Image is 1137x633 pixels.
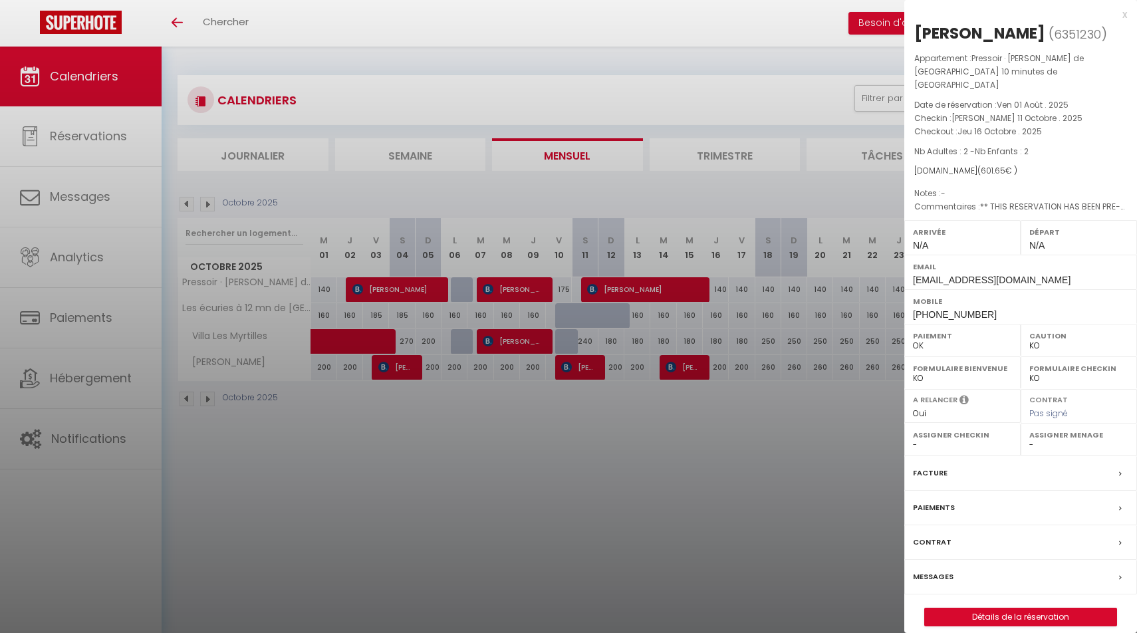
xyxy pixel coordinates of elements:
span: Nb Adultes : 2 - [914,146,1029,157]
button: Ouvrir le widget de chat LiveChat [11,5,51,45]
p: Checkin : [914,112,1127,125]
label: Départ [1029,225,1128,239]
span: Pressoir · [PERSON_NAME] de [GEOGRAPHIC_DATA] 10 minutes de [GEOGRAPHIC_DATA] [914,53,1084,90]
label: Email [913,260,1128,273]
label: Contrat [913,535,951,549]
span: [PHONE_NUMBER] [913,309,997,320]
span: Jeu 16 Octobre . 2025 [957,126,1042,137]
div: [PERSON_NAME] [914,23,1045,44]
label: Paiement [913,329,1012,342]
label: Mobile [913,295,1128,308]
label: Arrivée [913,225,1012,239]
label: Assigner Menage [1029,428,1128,442]
i: Sélectionner OUI si vous souhaiter envoyer les séquences de messages post-checkout [959,394,969,409]
p: Appartement : [914,52,1127,92]
span: 601.65 [981,165,1005,176]
span: Nb Enfants : 2 [975,146,1029,157]
div: [DOMAIN_NAME] [914,165,1127,178]
label: Assigner Checkin [913,428,1012,442]
span: N/A [913,240,928,251]
label: Caution [1029,329,1128,342]
label: Contrat [1029,394,1068,403]
label: Paiements [913,501,955,515]
label: A relancer [913,394,957,406]
label: Formulaire Bienvenue [913,362,1012,375]
span: [EMAIL_ADDRESS][DOMAIN_NAME] [913,275,1071,285]
span: Ven 01 Août . 2025 [997,99,1069,110]
p: Date de réservation : [914,98,1127,112]
label: Messages [913,570,953,584]
span: ( € ) [977,165,1017,176]
span: [PERSON_NAME] 11 Octobre . 2025 [951,112,1082,124]
p: Commentaires : [914,200,1127,213]
span: ( ) [1049,25,1107,43]
label: Formulaire Checkin [1029,362,1128,375]
span: N/A [1029,240,1045,251]
p: Checkout : [914,125,1127,138]
div: x [904,7,1127,23]
button: Détails de la réservation [924,608,1117,626]
p: Notes : [914,187,1127,200]
label: Facture [913,466,947,480]
span: Pas signé [1029,408,1068,419]
span: 6351230 [1054,26,1101,43]
a: Détails de la réservation [925,608,1116,626]
span: - [941,188,946,199]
